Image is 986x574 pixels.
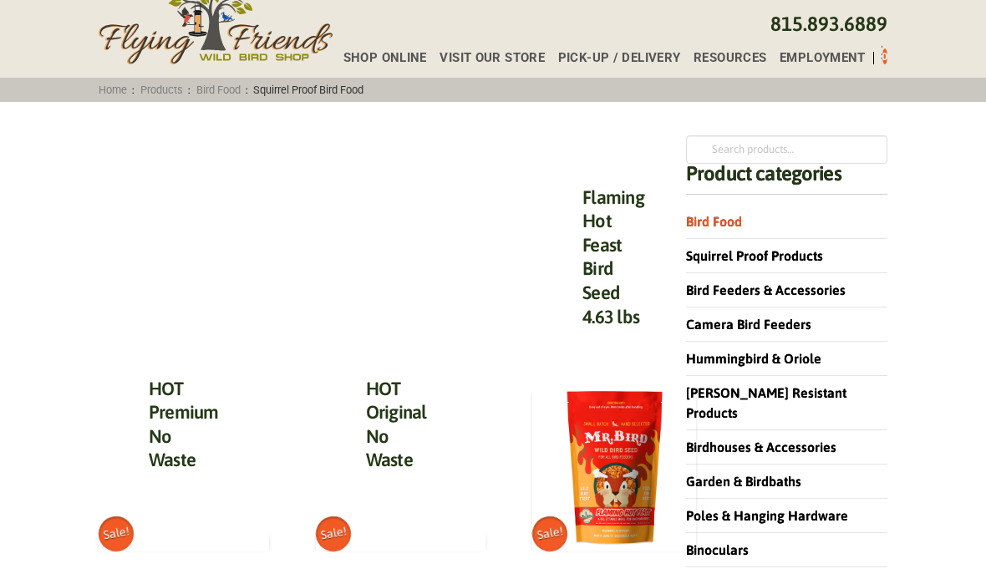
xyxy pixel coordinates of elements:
[694,52,766,64] span: Resources
[686,135,887,164] input: Search products…
[366,378,427,471] a: HOT Original No Waste
[780,52,866,64] span: Employment
[96,513,137,554] span: Sale!
[330,52,427,64] a: Shop Online
[770,13,887,35] a: 815.893.6889
[882,44,882,64] div: Toggle Off Canvas Content
[686,508,848,523] a: Poles & Hanging Hardware
[686,542,749,557] a: Binoculars
[686,351,821,366] a: Hummingbird & Oriole
[686,474,801,489] a: Garden & Birdbaths
[686,385,846,420] a: [PERSON_NAME] Resistant Products
[313,513,353,554] span: Sale!
[558,52,681,64] span: Pick-up / Delivery
[680,52,766,64] a: Resources
[94,84,369,96] span: : : :
[530,513,571,554] span: Sale!
[440,52,545,64] span: Visit Our Store
[686,248,823,263] a: Squirrel Proof Products
[135,84,188,96] a: Products
[248,84,369,96] span: Squirrel Proof Bird Food
[686,214,742,229] a: Bird Food
[94,84,133,96] a: Home
[686,282,846,297] a: Bird Feeders & Accessories
[686,439,836,455] a: Birdhouses & Accessories
[686,317,811,332] a: Camera Bird Feeders
[343,52,427,64] span: Shop Online
[149,378,219,471] a: HOT Premium No Waste
[426,52,544,64] a: Visit Our Store
[766,52,865,64] a: Employment
[686,164,887,195] h4: Product categories
[191,84,246,96] a: Bird Food
[582,186,644,328] a: Flaming Hot Feast Bird Seed 4.63 lbs
[545,52,680,64] a: Pick-up / Delivery
[882,50,887,63] span: 0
